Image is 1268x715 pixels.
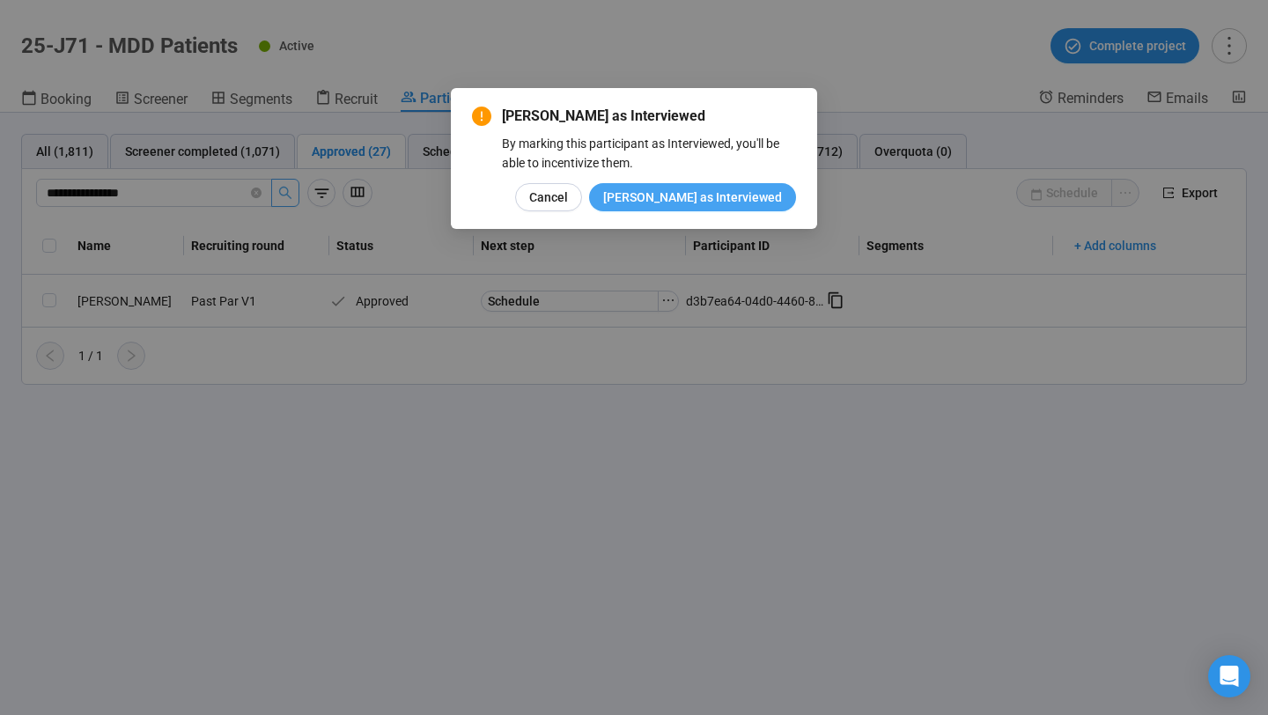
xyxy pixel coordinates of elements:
[502,106,796,127] span: [PERSON_NAME] as Interviewed
[515,183,582,211] button: Cancel
[472,107,491,126] span: exclamation-circle
[589,183,796,211] button: [PERSON_NAME] as Interviewed
[529,188,568,207] span: Cancel
[603,188,782,207] span: [PERSON_NAME] as Interviewed
[502,134,796,173] div: By marking this participant as Interviewed, you'll be able to incentivize them.
[1208,655,1250,697] div: Open Intercom Messenger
